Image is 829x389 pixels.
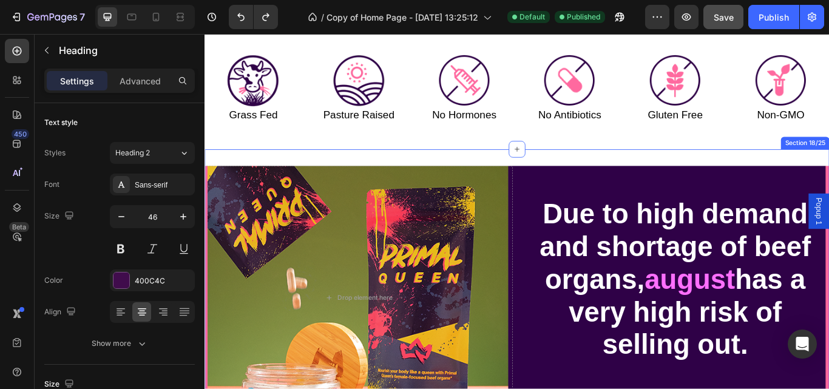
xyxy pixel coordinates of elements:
[44,304,78,320] div: Align
[641,24,702,85] img: promise_icon6.png
[759,11,789,24] div: Publish
[26,24,87,85] img: promise_icon1.png
[12,129,29,139] div: 450
[788,330,817,359] div: Open Intercom Messenger
[29,88,85,101] span: Grass Fed
[115,147,150,158] span: Heading 2
[138,88,222,101] span: Pasture Raised
[513,268,618,304] strong: august
[424,268,700,381] strong: has a very high risk of selling out.
[519,12,545,22] span: Default
[710,191,722,223] span: Popup 1
[674,122,726,133] div: Section 18/25
[644,88,699,101] span: Non-GMO
[395,24,456,85] img: promise_icon4.png
[44,275,63,286] div: Color
[155,303,219,313] div: Drop element here
[44,333,195,354] button: Show more
[321,11,324,24] span: /
[44,147,66,158] div: Styles
[265,88,340,101] span: No Hormones
[135,180,192,191] div: Sans-serif
[44,117,78,128] div: Text style
[135,276,192,286] div: 400C4C
[205,34,829,389] iframe: Design area
[518,24,579,85] img: promise_icon5.png
[327,11,478,24] span: Copy of Home Page - [DATE] 13:25:12
[60,75,94,87] p: Settings
[59,43,190,58] p: Heading
[149,24,210,85] img: promise_icon2.png
[272,24,333,85] img: promise_icon3.png
[5,5,90,29] button: 7
[390,192,706,304] strong: Due to high demand and shortage of beef organs,
[44,208,76,225] div: Size
[748,5,799,29] button: Publish
[9,222,29,232] div: Beta
[80,10,85,24] p: 7
[703,5,743,29] button: Save
[516,88,581,101] span: Gluten Free
[44,179,59,190] div: Font
[567,12,600,22] span: Published
[110,142,195,164] button: Heading 2
[120,75,161,87] p: Advanced
[92,337,148,350] div: Show more
[389,88,462,101] span: No Antibiotics
[229,5,278,29] div: Undo/Redo
[714,12,734,22] span: Save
